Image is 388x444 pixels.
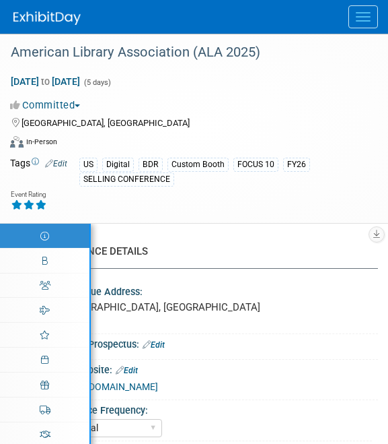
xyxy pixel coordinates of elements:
img: ExhibitDay [13,11,81,25]
div: Digital [102,158,134,172]
div: Event Rating [11,191,47,198]
div: CONFERENCE DETAILS [44,245,368,259]
div: FY26 [283,158,310,172]
div: BDR [139,158,163,172]
pre: [GEOGRAPHIC_DATA], [GEOGRAPHIC_DATA] [62,301,363,313]
a: Edit [143,340,165,350]
a: Edit [116,366,138,375]
div: US [79,158,98,172]
span: [DATE] [DATE] [10,75,81,88]
div: FOCUS 10 [233,158,278,172]
div: Event Format [10,134,361,154]
span: to [39,76,52,87]
div: Exhibitor Prospectus: [47,334,378,352]
a: Edit [45,159,67,168]
div: Custom Booth [167,158,229,172]
a: [URL][DOMAIN_NAME] [63,381,158,392]
button: Menu [348,5,378,28]
button: Committed [10,98,85,113]
div: SELLING CONFERENCE [79,172,174,187]
span: [GEOGRAPHIC_DATA], [GEOGRAPHIC_DATA] [22,118,190,128]
img: Format-Inperson.png [10,136,24,147]
span: (5 days) [83,78,111,87]
td: Tags [10,156,67,187]
div: Conference Frequency: [48,400,372,417]
div: Event Venue Address: [47,282,378,298]
div: In-Person [26,137,57,147]
div: Event Website: [47,360,378,377]
div: American Library Association (ALA 2025) [6,40,361,65]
